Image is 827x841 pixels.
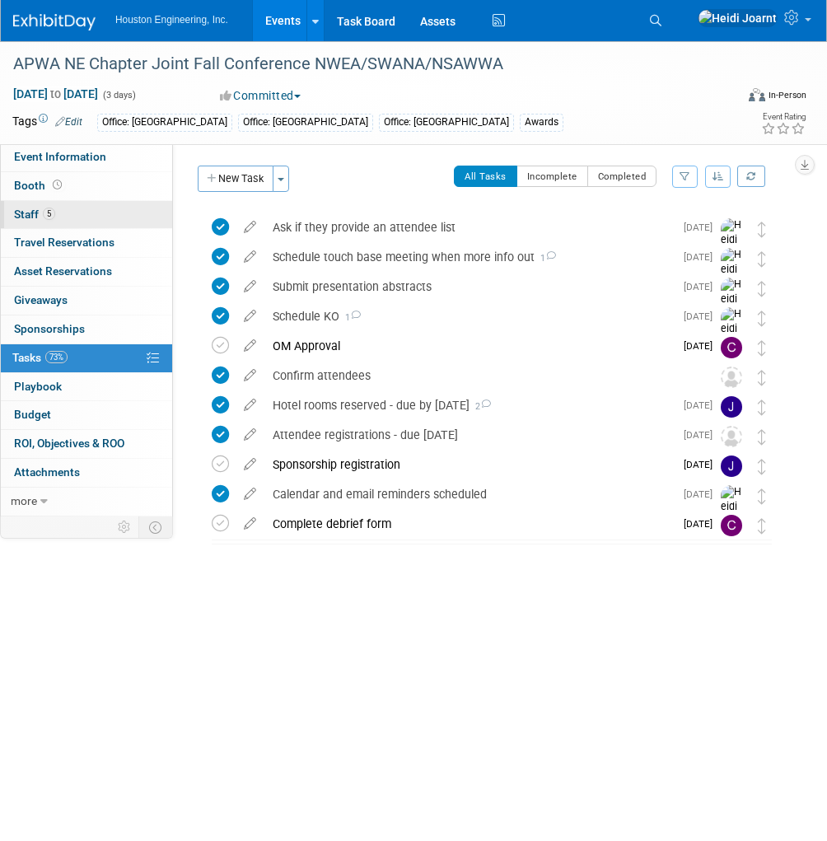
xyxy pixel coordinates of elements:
[1,229,172,257] a: Travel Reservations
[454,166,517,187] button: All Tasks
[1,430,172,458] a: ROI, Objectives & ROO
[721,515,742,536] img: Chris Furman
[14,208,55,221] span: Staff
[43,208,55,220] span: 5
[236,487,264,502] a: edit
[1,201,172,229] a: Staff5
[721,307,745,366] img: Heidi Joarnt
[236,339,264,353] a: edit
[264,480,674,508] div: Calendar and email reminders scheduled
[758,459,766,474] i: Move task
[55,116,82,128] a: Edit
[238,114,373,131] div: Office: [GEOGRAPHIC_DATA]
[737,166,765,187] a: Refresh
[684,222,721,233] span: [DATE]
[264,273,674,301] div: Submit presentation abstracts
[1,373,172,401] a: Playbook
[198,166,273,192] button: New Task
[761,113,806,121] div: Event Rating
[758,281,766,297] i: Move task
[236,516,264,531] a: edit
[684,86,806,110] div: Event Format
[758,340,766,356] i: Move task
[339,312,361,323] span: 1
[264,362,688,390] div: Confirm attendees
[14,236,114,249] span: Travel Reservations
[49,179,65,191] span: Booth not reserved yet
[721,248,745,306] img: Heidi Joarnt
[11,494,37,507] span: more
[14,465,80,479] span: Attachments
[14,179,65,192] span: Booth
[520,114,563,131] div: Awards
[758,311,766,326] i: Move task
[14,293,68,306] span: Giveaways
[14,150,106,163] span: Event Information
[758,429,766,445] i: Move task
[1,401,172,429] a: Budget
[12,113,82,132] td: Tags
[97,114,232,131] div: Office: [GEOGRAPHIC_DATA]
[721,337,742,358] img: Chris Furman
[236,368,264,383] a: edit
[236,279,264,294] a: edit
[1,287,172,315] a: Giveaways
[236,428,264,442] a: edit
[587,166,657,187] button: Completed
[721,426,742,447] img: Unassigned
[12,86,99,101] span: [DATE] [DATE]
[721,485,745,544] img: Heidi Joarnt
[264,391,674,419] div: Hotel rooms reserved - due by [DATE]
[684,459,721,470] span: [DATE]
[684,429,721,441] span: [DATE]
[48,87,63,100] span: to
[758,488,766,504] i: Move task
[684,340,721,352] span: [DATE]
[1,344,172,372] a: Tasks73%
[721,278,745,336] img: Heidi Joarnt
[45,351,68,363] span: 73%
[7,49,727,79] div: APWA NE Chapter Joint Fall Conference NWEA/SWANA/NSAWWA
[264,302,674,330] div: Schedule KO
[684,488,721,500] span: [DATE]
[14,264,112,278] span: Asset Reservations
[684,399,721,411] span: [DATE]
[115,14,228,26] span: Houston Engineering, Inc.
[236,220,264,235] a: edit
[698,9,778,27] img: Heidi Joarnt
[1,258,172,286] a: Asset Reservations
[101,90,136,100] span: (3 days)
[110,516,139,538] td: Personalize Event Tab Strip
[684,311,721,322] span: [DATE]
[236,250,264,264] a: edit
[236,309,264,324] a: edit
[264,421,674,449] div: Attendee registrations - due [DATE]
[535,253,556,264] span: 1
[214,87,307,104] button: Committed
[13,14,96,30] img: ExhibitDay
[14,380,62,393] span: Playbook
[236,398,264,413] a: edit
[14,437,124,450] span: ROI, Objectives & ROO
[379,114,514,131] div: Office: [GEOGRAPHIC_DATA]
[684,518,721,530] span: [DATE]
[1,315,172,343] a: Sponsorships
[721,218,745,277] img: Heidi Joarnt
[721,367,742,388] img: Unassigned
[758,399,766,415] i: Move task
[264,510,674,538] div: Complete debrief form
[758,518,766,534] i: Move task
[12,351,68,364] span: Tasks
[1,488,172,516] a: more
[139,516,173,538] td: Toggle Event Tabs
[758,251,766,267] i: Move task
[264,451,674,479] div: Sponsorship registration
[749,88,765,101] img: Format-Inperson.png
[1,172,172,200] a: Booth
[684,281,721,292] span: [DATE]
[1,143,172,171] a: Event Information
[721,396,742,418] img: Jessica Lambrecht
[264,213,674,241] div: Ask if they provide an attendee list
[768,89,806,101] div: In-Person
[758,370,766,385] i: Move task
